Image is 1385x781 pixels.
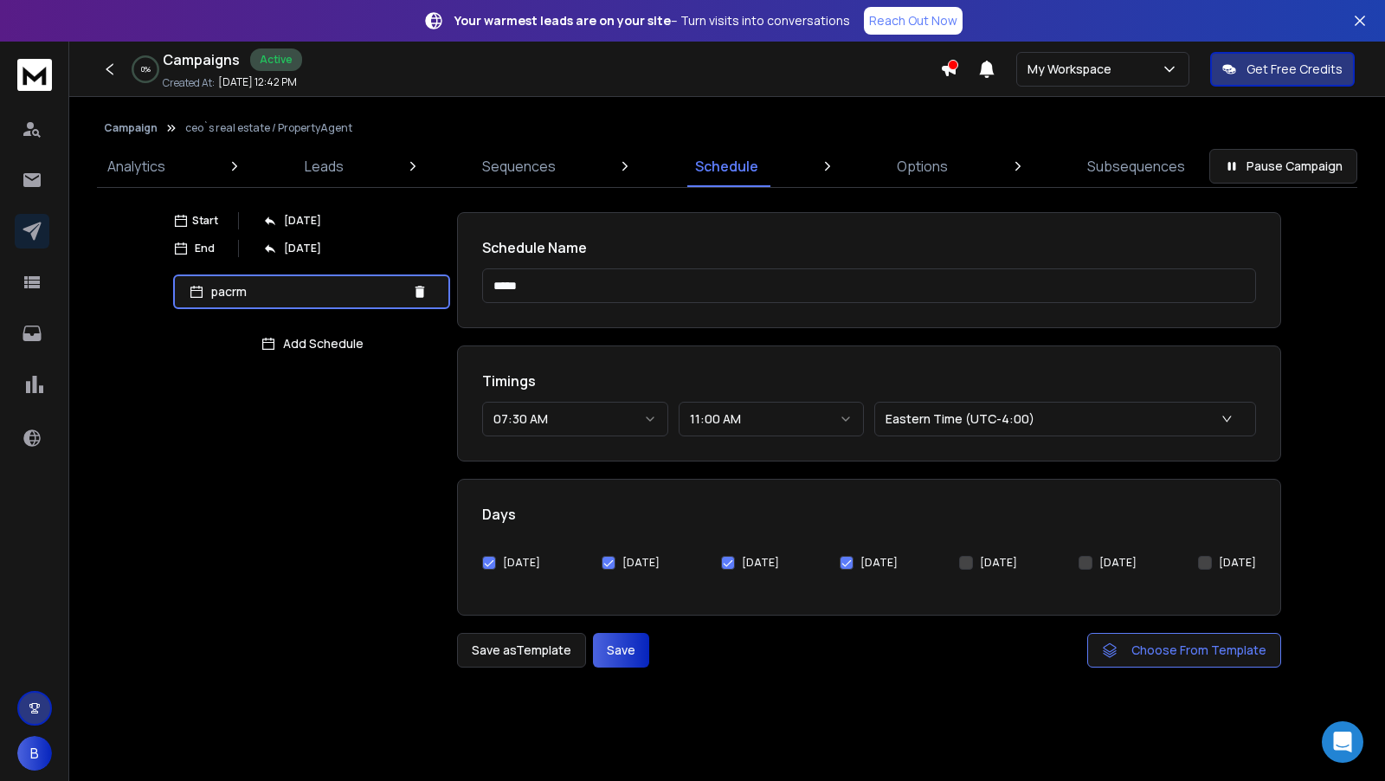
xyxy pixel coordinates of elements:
p: [DATE] [284,242,321,255]
p: [DATE] 12:42 PM [218,75,297,89]
label: [DATE] [980,556,1017,570]
a: Schedule [685,145,769,187]
p: Leads [305,156,344,177]
button: Pause Campaign [1209,149,1357,184]
a: Options [886,145,958,187]
label: [DATE] [503,556,540,570]
a: Sequences [472,145,566,187]
div: Open Intercom Messenger [1322,721,1363,763]
strong: Your warmest leads are on your site [454,12,671,29]
p: Get Free Credits [1246,61,1343,78]
p: pacrm [211,283,405,300]
h1: Campaigns [163,49,240,70]
p: My Workspace [1027,61,1118,78]
label: [DATE] [1099,556,1137,570]
button: Save [593,633,649,668]
p: Reach Out Now [869,12,957,29]
p: Sequences [482,156,556,177]
h1: Days [482,504,1256,525]
a: Analytics [97,145,176,187]
a: Leads [294,145,354,187]
p: Subsequences [1087,156,1185,177]
button: B [17,736,52,771]
p: Eastern Time (UTC-4:00) [886,410,1041,428]
p: Analytics [107,156,165,177]
p: [DATE] [284,214,321,228]
button: Add Schedule [173,326,450,361]
label: [DATE] [742,556,779,570]
p: – Turn visits into conversations [454,12,850,29]
h1: Timings [482,371,1256,391]
p: ceo`s real estate / PropertyAgent [185,121,352,135]
p: Options [897,156,948,177]
p: Start [192,214,218,228]
button: 11:00 AM [679,402,865,436]
button: Campaign [104,121,158,135]
div: Active [250,48,302,71]
a: Subsequences [1077,145,1195,187]
button: Save asTemplate [457,633,586,668]
label: [DATE] [860,556,898,570]
button: Get Free Credits [1210,52,1355,87]
img: logo [17,59,52,91]
button: 07:30 AM [482,402,668,436]
button: Choose From Template [1087,633,1281,668]
p: End [195,242,215,255]
label: [DATE] [1219,556,1256,570]
span: Choose From Template [1131,642,1266,659]
label: [DATE] [622,556,660,570]
p: Schedule [695,156,758,177]
p: 0 % [141,64,151,74]
a: Reach Out Now [864,7,963,35]
h1: Schedule Name [482,237,1256,258]
p: Created At: [163,76,215,90]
